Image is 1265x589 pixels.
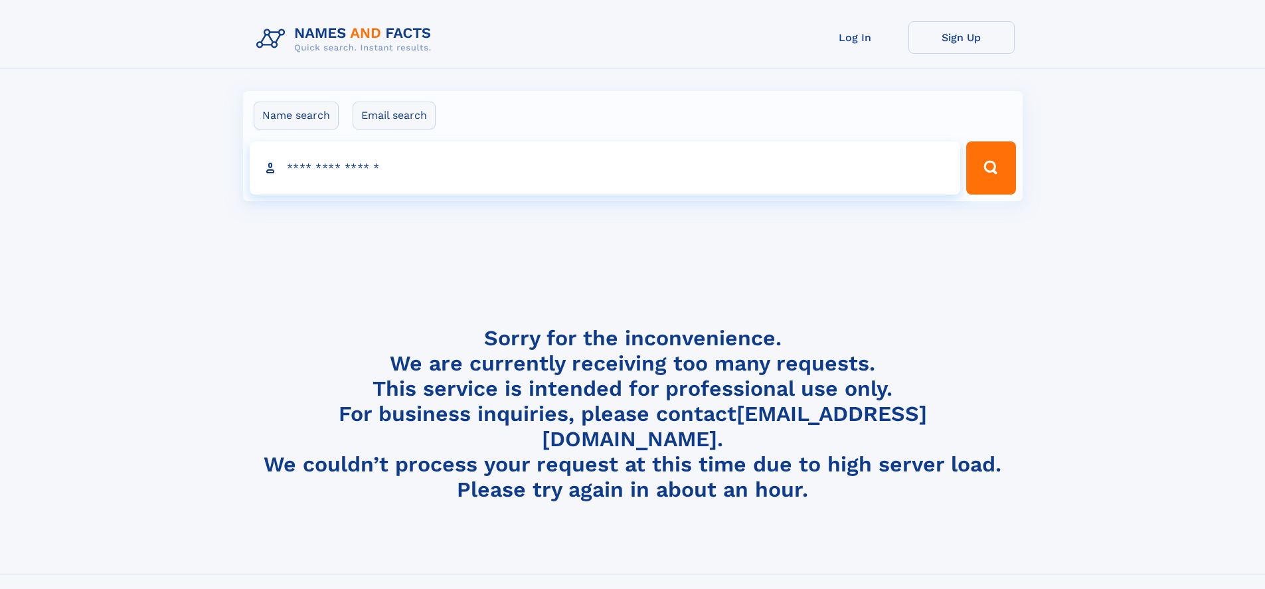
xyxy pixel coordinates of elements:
[250,141,961,195] input: search input
[908,21,1015,54] a: Sign Up
[254,102,339,129] label: Name search
[802,21,908,54] a: Log In
[251,21,442,57] img: Logo Names and Facts
[353,102,436,129] label: Email search
[542,401,927,452] a: [EMAIL_ADDRESS][DOMAIN_NAME]
[251,325,1015,503] h4: Sorry for the inconvenience. We are currently receiving too many requests. This service is intend...
[966,141,1015,195] button: Search Button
